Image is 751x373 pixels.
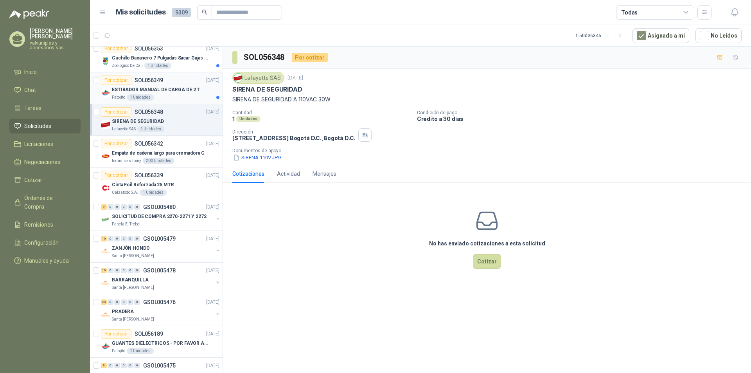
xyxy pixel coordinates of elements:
[112,181,174,189] p: Cinta Foil Reforzada 25 MTR
[101,204,107,210] div: 9
[232,129,355,135] p: Dirección
[292,53,328,62] div: Por cotizar
[417,115,748,122] p: Crédito a 30 días
[101,236,107,241] div: 16
[313,169,336,178] div: Mensajes
[128,363,133,368] div: 0
[135,331,163,337] p: SOL056189
[134,363,140,368] div: 0
[112,316,154,323] p: Santa [PERSON_NAME]
[112,213,207,220] p: SOLICITUD DE COMPRA 2270-2271 Y 2272
[143,204,176,210] p: GSOL005480
[112,150,205,157] p: Empate de cadena largo para cremadora C
[172,8,191,17] span: 9309
[121,236,127,241] div: 0
[24,256,69,265] span: Manuales y ayuda
[128,204,133,210] div: 0
[417,110,748,115] p: Condición de pago
[101,268,107,273] div: 10
[9,119,81,133] a: Solicitudes
[128,236,133,241] div: 0
[206,267,219,274] p: [DATE]
[236,116,261,122] div: Unidades
[101,278,110,288] img: Company Logo
[137,126,164,132] div: 1 Unidades
[121,363,127,368] div: 0
[108,204,113,210] div: 0
[9,137,81,151] a: Licitaciones
[101,247,110,256] img: Company Logo
[9,253,81,268] a: Manuales y ayuda
[101,183,110,193] img: Company Logo
[24,220,53,229] span: Remisiones
[232,110,411,115] p: Cantidad
[575,29,626,42] div: 1 - 50 de 6346
[101,171,131,180] div: Por cotizar
[114,236,120,241] div: 0
[24,176,42,184] span: Cotizar
[112,63,143,69] p: Zoologico De Cali
[206,108,219,116] p: [DATE]
[101,76,131,85] div: Por cotizar
[206,172,219,179] p: [DATE]
[206,235,219,243] p: [DATE]
[24,158,60,166] span: Negociaciones
[90,168,223,199] a: Por cotizarSOL056339[DATE] Company LogoCinta Foil Reforzada 25 MTRCalzatodo S.A.1 Unidades
[9,235,81,250] a: Configuración
[90,41,223,72] a: Por cotizarSOL056353[DATE] Company LogoCuchillo Bananero 7 Pulgadas Sacar Gajas O Deshoje O Desma...
[206,45,219,52] p: [DATE]
[101,266,221,291] a: 10 0 0 0 0 0 GSOL005478[DATE] Company LogoBARRANQUILLASanta [PERSON_NAME]
[232,153,282,162] button: SIRENA 110V.JPG
[121,299,127,305] div: 0
[232,72,284,84] div: Lafayette SAS
[24,86,36,94] span: Chat
[232,148,748,153] p: Documentos de apoyo
[112,340,209,347] p: GUANTES DIELECTRICOS - POR FAVOR ADJUNTAR SU FICHA TECNICA
[24,68,37,76] span: Inicio
[121,204,127,210] div: 0
[135,173,163,178] p: SOL056339
[101,215,110,224] img: Company Logo
[135,77,163,83] p: SOL056349
[101,299,107,305] div: 83
[114,363,120,368] div: 0
[30,28,81,39] p: [PERSON_NAME] [PERSON_NAME]
[112,86,200,94] p: ESTIBADOR MANUAL DE CARGA DE 2 T
[143,363,176,368] p: GSOL005475
[621,8,638,17] div: Todas
[101,44,131,53] div: Por cotizar
[128,299,133,305] div: 0
[128,268,133,273] div: 0
[127,348,154,354] div: 1 Unidades
[101,107,131,117] div: Por cotizar
[101,202,221,227] a: 9 0 0 0 0 0 GSOL005480[DATE] Company LogoSOLICITUD DE COMPRA 2270-2271 Y 2272Panela El Trébol
[135,141,163,146] p: SOL056342
[112,126,136,132] p: Lafayette SAS
[101,310,110,319] img: Company Logo
[277,169,300,178] div: Actividad
[121,268,127,273] div: 0
[134,236,140,241] div: 0
[695,28,742,43] button: No Leídos
[429,239,545,248] h3: No has enviado cotizaciones a esta solicitud
[24,194,73,211] span: Órdenes de Compra
[108,268,113,273] div: 0
[206,140,219,148] p: [DATE]
[101,342,110,351] img: Company Logo
[101,88,110,97] img: Company Logo
[206,299,219,306] p: [DATE]
[244,51,286,63] h3: SOL056348
[101,151,110,161] img: Company Logo
[112,253,154,259] p: Santa [PERSON_NAME]
[134,299,140,305] div: 0
[116,7,166,18] h1: Mis solicitudes
[30,41,81,50] p: valvuniples y accesorios sas
[114,204,120,210] div: 0
[101,329,131,339] div: Por cotizar
[90,136,223,168] a: Por cotizarSOL056342[DATE] Company LogoEmpate de cadena largo para cremadora CIndustrias Tomy200 ...
[134,268,140,273] div: 0
[143,268,176,273] p: GSOL005478
[206,330,219,338] p: [DATE]
[112,348,125,354] p: Patojito
[112,94,125,101] p: Patojito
